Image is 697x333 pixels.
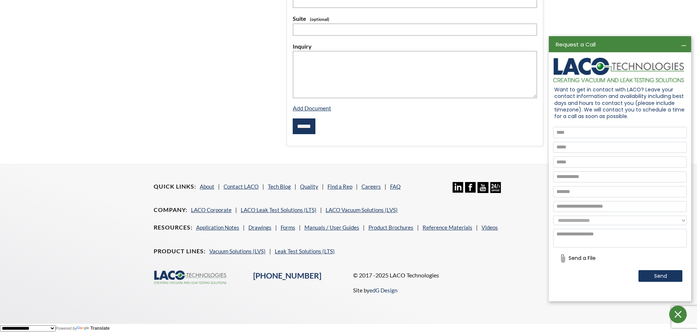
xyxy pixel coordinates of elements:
button: Send [638,270,682,282]
div: Want to get in contact with LACO? Leave your contact information and availability including best ... [549,84,691,122]
a: Careers [361,183,381,190]
a: LACO Corporate [191,207,232,213]
a: edG Design [370,287,397,294]
a: Translate [77,326,110,331]
a: FAQ [390,183,401,190]
a: LACO Leak Test Solutions (LTS) [241,207,316,213]
p: Site by [353,286,397,295]
a: [PHONE_NUMBER] [253,271,321,280]
a: Videos [481,224,498,231]
a: Manuals / User Guides [304,224,359,231]
label: Inquiry [293,42,537,51]
a: LACO Vacuum Solutions (LVS) [326,207,398,213]
a: Contact LACO [224,183,259,190]
div: Minimize [679,40,687,49]
a: Reference Materials [423,224,472,231]
h4: Resources [154,224,192,231]
a: Vacuum Solutions (LVS) [209,248,266,254]
a: Application Notes [196,224,239,231]
a: Forms [281,224,295,231]
img: logo [553,58,684,82]
div: Request a Call [552,41,677,48]
h4: Product Lines [154,247,206,255]
a: Tech Blog [268,183,291,190]
h4: Quick Links [154,183,196,190]
img: 24/7 Support Icon [490,182,501,193]
a: 24/7 Support [490,188,501,194]
a: Add Document [293,105,331,111]
a: Drawings [248,224,271,231]
a: About [200,183,214,190]
h4: Company [154,206,187,214]
p: © 2017 -2025 LACO Technologies [353,270,544,280]
a: Product Brochures [368,224,413,231]
label: Suite [293,14,537,23]
a: Quality [300,183,318,190]
img: Google Translate [77,326,90,331]
a: Find a Rep [327,183,352,190]
a: Leak Test Solutions (LTS) [275,248,335,254]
